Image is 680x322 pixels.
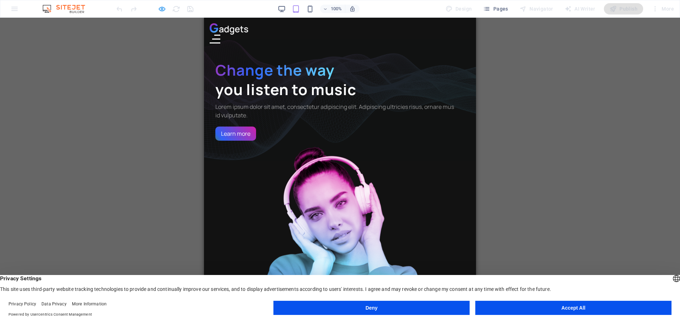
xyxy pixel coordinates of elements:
[41,5,94,13] img: Editor Logo
[480,3,511,14] button: Pages
[320,5,345,13] button: 100%
[349,6,356,12] i: On resize automatically adjust zoom level to fit chosen device.
[8,21,17,22] button: Menu
[443,3,475,14] div: Design (Ctrl+Alt+Y)
[483,5,508,12] span: Pages
[331,5,342,13] h6: 100%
